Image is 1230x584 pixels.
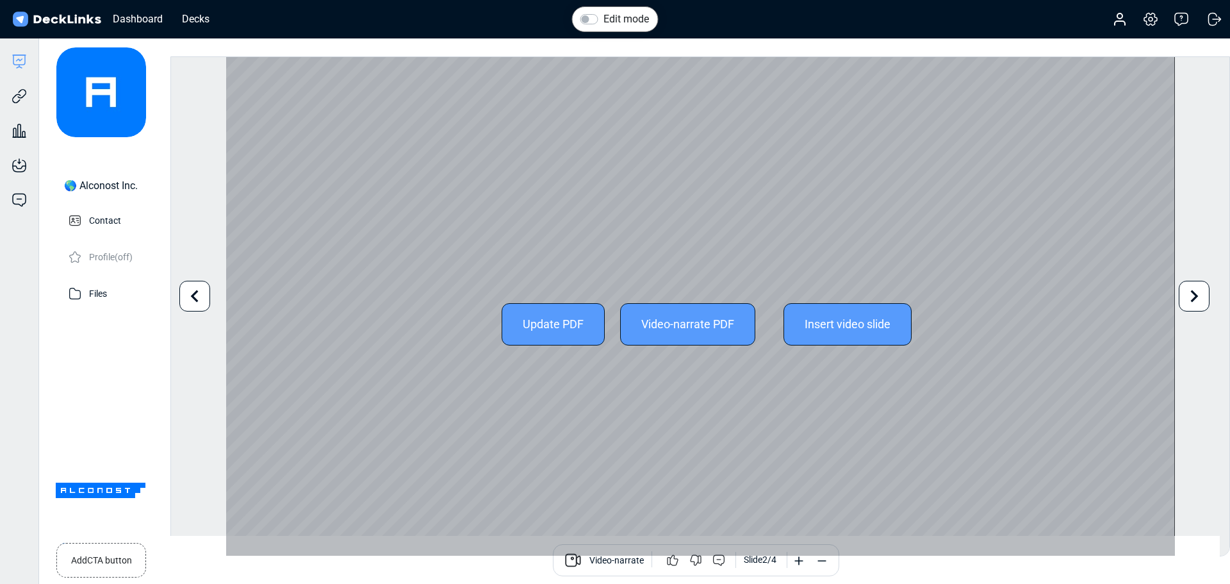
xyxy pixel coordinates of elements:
div: Video-narrate PDF [620,303,755,346]
small: Add CTA button [71,549,132,567]
p: Files [89,285,107,301]
label: Side bar visible [83,540,141,554]
img: avatar [56,47,146,137]
div: Slide 2 / 4 [744,553,776,567]
div: 🌎 Alconost Inc. [64,178,138,194]
div: Insert video slide [783,303,912,346]
span: Video-narrate [589,554,644,569]
img: Company Banner [56,446,145,535]
div: Decks [176,11,216,27]
label: Edit mode [603,12,649,27]
div: Update PDF [502,303,605,346]
p: Contact [89,212,121,228]
div: Dashboard [106,11,169,27]
p: Profile (off) [89,248,133,264]
img: DeckLinks [10,10,103,29]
